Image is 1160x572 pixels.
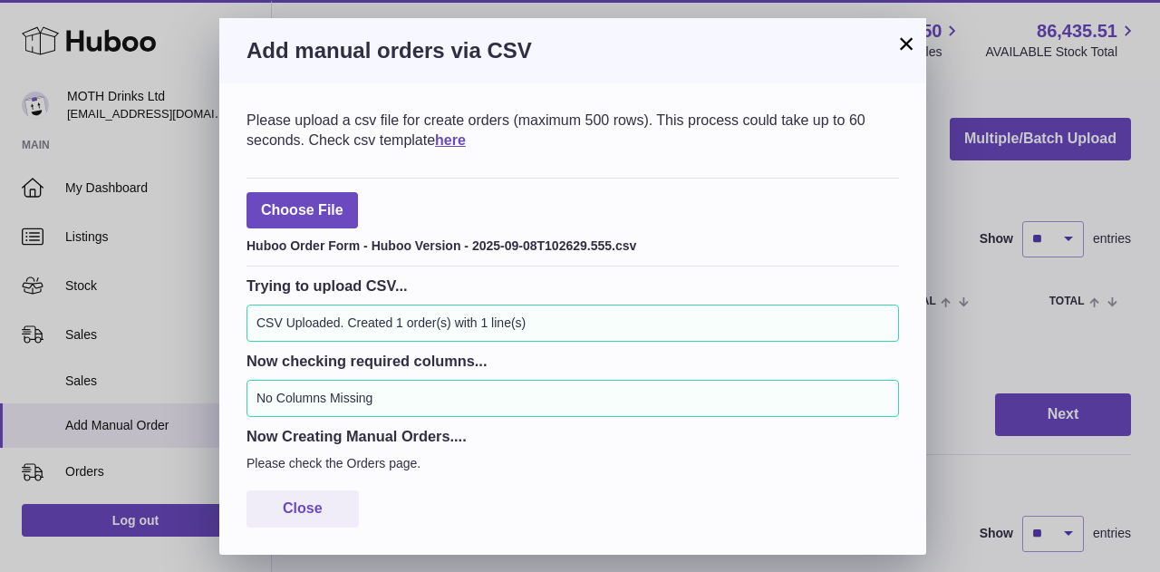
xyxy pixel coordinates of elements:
[246,351,899,371] h3: Now checking required columns...
[246,490,359,528] button: Close
[246,276,899,296] h3: Trying to upload CSV...
[246,36,899,65] h3: Add manual orders via CSV
[246,380,899,417] div: No Columns Missing
[246,111,899,150] div: Please upload a csv file for create orders (maximum 500 rows). This process could take up to 60 s...
[283,500,323,516] span: Close
[435,132,466,148] a: here
[246,233,899,255] div: Huboo Order Form - Huboo Version - 2025-09-08T102629.555.csv
[246,192,358,229] span: Choose File
[246,455,899,472] p: Please check the Orders page.
[895,33,917,54] button: ×
[246,305,899,342] div: CSV Uploaded. Created 1 order(s) with 1 line(s)
[246,426,899,446] h3: Now Creating Manual Orders....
